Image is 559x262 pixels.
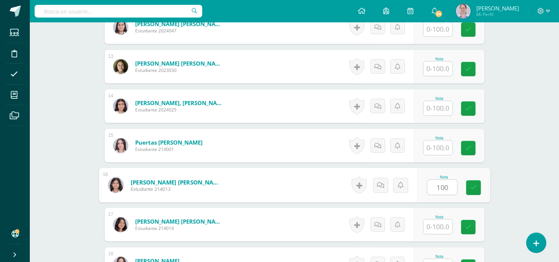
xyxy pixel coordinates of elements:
[135,107,225,113] span: Estudiante 2024025
[427,180,457,195] input: 0-100.0
[423,97,456,101] div: Nota
[135,20,225,28] a: [PERSON_NAME] [PERSON_NAME]
[423,61,452,76] input: 0-100.0
[35,5,202,18] input: Busca un usuario...
[423,215,456,219] div: Nota
[108,177,123,193] img: 78f9c5fdbb028d837d9f8170ef0242ea.png
[423,136,456,140] div: Nota
[135,67,225,73] span: Estudiante 2023030
[423,255,456,259] div: Nota
[427,175,461,179] div: Nota
[130,178,222,186] a: [PERSON_NAME] [PERSON_NAME]
[456,4,471,19] img: be31e8542ffb45cef801359e7e356cd4.png
[423,220,452,234] input: 0-100.0
[423,57,456,61] div: Nota
[135,60,225,67] a: [PERSON_NAME] [PERSON_NAME]
[476,4,519,12] span: [PERSON_NAME]
[435,10,443,18] span: 34
[423,22,452,37] input: 0-100.0
[135,139,203,146] a: Puertas [PERSON_NAME]
[476,11,519,18] span: Mi Perfil
[423,101,452,116] input: 0-100.0
[135,28,225,34] span: Estudiante 2024047
[135,99,225,107] a: [PERSON_NAME], [PERSON_NAME]
[113,217,128,232] img: e55739a33b56c2a15e7579238a7df6b6.png
[130,186,222,193] span: Estudiante 214013
[113,138,128,153] img: 07bc81751d1d1867894d293e59367b70.png
[423,141,452,155] input: 0-100.0
[113,59,128,74] img: 31efdf5f0df07e300c5e2901d5fdf21f.png
[113,20,128,35] img: 130fd304cb0ced827fbe32d75afe8404.png
[113,99,128,114] img: 576405933c45b971e87ceee03d5a189a.png
[135,218,225,225] a: [PERSON_NAME] [PERSON_NAME]
[135,225,225,231] span: Estudiante 214014
[135,146,203,152] span: Estudiante 214001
